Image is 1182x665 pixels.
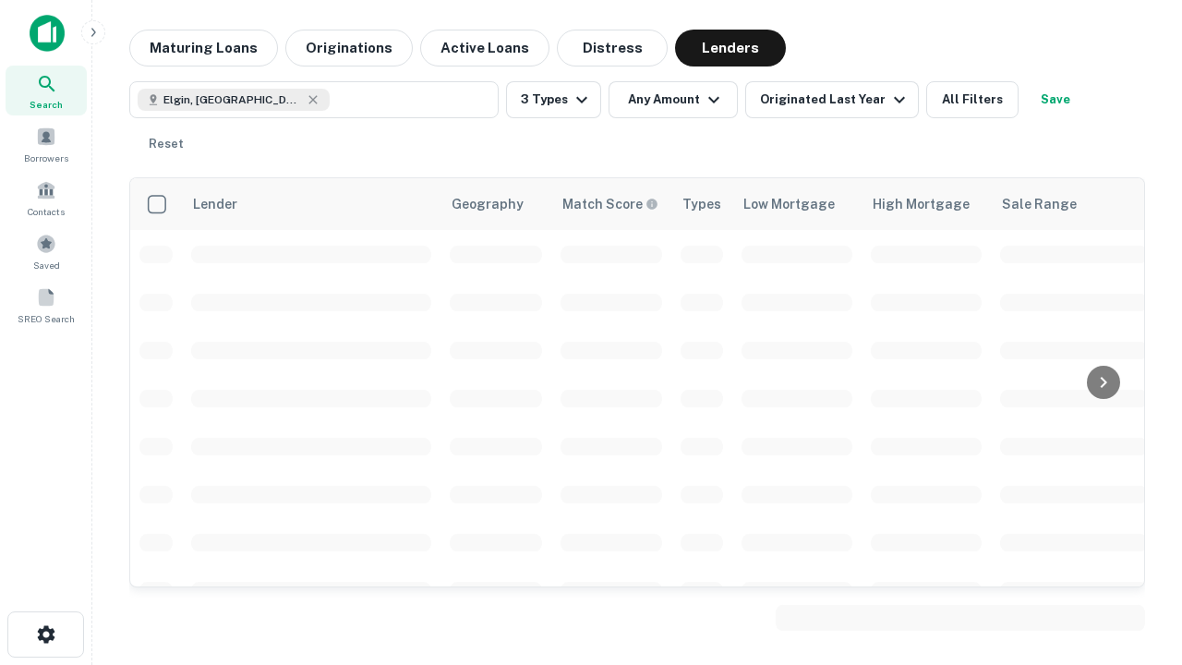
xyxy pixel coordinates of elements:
[732,178,862,230] th: Low Mortgage
[18,311,75,326] span: SREO Search
[285,30,413,66] button: Originations
[30,15,65,52] img: capitalize-icon.png
[6,119,87,169] a: Borrowers
[182,178,440,230] th: Lender
[562,194,655,214] h6: Match Score
[760,89,911,111] div: Originated Last Year
[28,204,65,219] span: Contacts
[129,81,499,118] button: Elgin, [GEOGRAPHIC_DATA], [GEOGRAPHIC_DATA]
[30,97,63,112] span: Search
[6,173,87,223] a: Contacts
[6,66,87,115] a: Search
[137,126,196,163] button: Reset
[562,194,658,214] div: Capitalize uses an advanced AI algorithm to match your search with the best lender. The match sco...
[129,30,278,66] button: Maturing Loans
[557,30,668,66] button: Distress
[551,178,671,230] th: Capitalize uses an advanced AI algorithm to match your search with the best lender. The match sco...
[6,280,87,330] a: SREO Search
[609,81,738,118] button: Any Amount
[506,81,601,118] button: 3 Types
[193,193,237,215] div: Lender
[1026,81,1085,118] button: Save your search to get updates of matches that match your search criteria.
[1090,458,1182,547] iframe: Chat Widget
[745,81,919,118] button: Originated Last Year
[743,193,835,215] div: Low Mortgage
[163,91,302,108] span: Elgin, [GEOGRAPHIC_DATA], [GEOGRAPHIC_DATA]
[675,30,786,66] button: Lenders
[6,226,87,276] a: Saved
[440,178,551,230] th: Geography
[991,178,1157,230] th: Sale Range
[1002,193,1077,215] div: Sale Range
[24,151,68,165] span: Borrowers
[926,81,1019,118] button: All Filters
[33,258,60,272] span: Saved
[862,178,991,230] th: High Mortgage
[682,193,721,215] div: Types
[452,193,524,215] div: Geography
[671,178,732,230] th: Types
[420,30,549,66] button: Active Loans
[873,193,970,215] div: High Mortgage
